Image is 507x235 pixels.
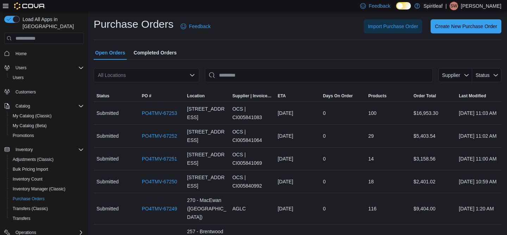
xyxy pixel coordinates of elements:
[13,206,48,211] span: Transfers (Classic)
[450,2,457,10] span: SW
[411,129,456,143] div: $5,403.54
[15,89,36,95] span: Customers
[13,113,52,119] span: My Catalog (Classic)
[189,72,195,78] button: Open list of options
[10,155,84,164] span: Adjustments (Classic)
[15,65,26,71] span: Users
[187,150,227,167] span: [STREET_ADDRESS]
[96,109,119,117] span: Submitted
[368,93,387,99] span: Products
[134,46,177,60] span: Completed Orders
[411,152,456,166] div: $3,158.56
[230,202,275,216] div: AGLC
[10,214,33,223] a: Transfers
[323,155,326,163] span: 0
[95,46,125,60] span: Open Orders
[275,106,320,120] div: [DATE]
[7,131,87,141] button: Promotions
[13,123,47,129] span: My Catalog (Beta)
[10,214,84,223] span: Transfers
[96,155,119,163] span: Submitted
[411,106,456,120] div: $16,953.30
[187,105,227,122] span: [STREET_ADDRESS]
[230,102,275,124] div: OCS | CI005841083
[142,204,177,213] a: PO4TMV-67249
[13,75,24,80] span: Users
[20,16,84,30] span: Load All Apps in [GEOGRAPHIC_DATA]
[15,51,27,57] span: Home
[278,93,286,99] span: ETA
[1,145,87,155] button: Inventory
[435,23,497,30] span: Create New Purchase Order
[7,214,87,223] button: Transfers
[96,177,119,186] span: Submitted
[142,155,177,163] a: PO4TMV-67251
[230,125,275,147] div: OCS | CI005841064
[7,174,87,184] button: Inventory Count
[10,73,26,82] a: Users
[10,131,37,140] a: Promotions
[189,23,211,30] span: Feedback
[411,175,456,189] div: $2,401.02
[275,90,320,102] button: ETA
[10,165,84,174] span: Bulk Pricing Import
[13,145,36,154] button: Inventory
[13,176,43,182] span: Inventory Count
[365,90,411,102] button: Products
[10,122,50,130] a: My Catalog (Beta)
[13,87,84,96] span: Customers
[411,90,456,102] button: Order Total
[232,93,272,99] span: Supplier | Invoice Number
[275,202,320,216] div: [DATE]
[459,93,486,99] span: Last Modified
[1,48,87,58] button: Home
[187,93,205,99] span: Location
[10,185,68,193] a: Inventory Manager (Classic)
[142,109,177,117] a: PO4TMV-67253
[142,177,177,186] a: PO4TMV-67250
[320,90,365,102] button: Days On Order
[368,109,376,117] span: 100
[187,173,227,190] span: [STREET_ADDRESS]
[13,102,33,110] button: Catalog
[323,93,353,99] span: Days On Order
[13,186,65,192] span: Inventory Manager (Classic)
[13,145,84,154] span: Inventory
[368,132,374,140] span: 29
[1,63,87,73] button: Users
[10,195,48,203] a: Purchase Orders
[323,132,326,140] span: 0
[10,122,84,130] span: My Catalog (Beta)
[368,204,376,213] span: 116
[94,17,174,31] h1: Purchase Orders
[13,88,39,96] a: Customers
[461,2,501,10] p: [PERSON_NAME]
[445,2,447,10] p: |
[10,131,84,140] span: Promotions
[13,102,84,110] span: Catalog
[368,177,374,186] span: 18
[15,103,30,109] span: Catalog
[323,204,326,213] span: 0
[1,101,87,111] button: Catalog
[96,204,119,213] span: Submitted
[369,2,390,9] span: Feedback
[7,194,87,204] button: Purchase Orders
[275,175,320,189] div: [DATE]
[1,87,87,97] button: Customers
[96,93,109,99] span: Status
[187,196,227,221] span: 270 - MacEwan ([GEOGRAPHIC_DATA])
[139,90,184,102] button: PO #
[205,68,433,82] input: This is a search bar. After typing your query, hit enter to filter the results lower in the page.
[275,129,320,143] div: [DATE]
[10,73,84,82] span: Users
[10,195,84,203] span: Purchase Orders
[14,2,45,9] img: Cova
[10,204,51,213] a: Transfers (Classic)
[10,112,55,120] a: My Catalog (Classic)
[7,121,87,131] button: My Catalog (Beta)
[13,167,48,172] span: Bulk Pricing Import
[96,132,119,140] span: Submitted
[7,184,87,194] button: Inventory Manager (Classic)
